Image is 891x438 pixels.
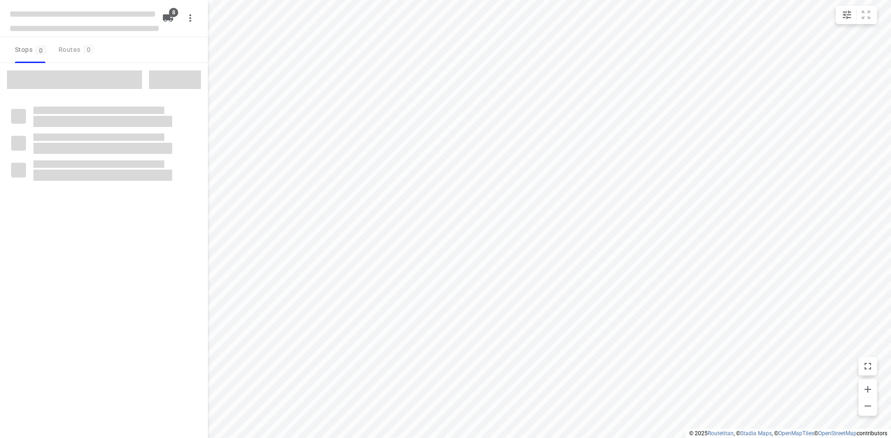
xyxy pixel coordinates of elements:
[818,430,857,437] a: OpenStreetMap
[708,430,734,437] a: Routetitan
[838,6,856,24] button: Map settings
[740,430,772,437] a: Stadia Maps
[778,430,814,437] a: OpenMapTiles
[689,430,887,437] li: © 2025 , © , © © contributors
[836,6,877,24] div: small contained button group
